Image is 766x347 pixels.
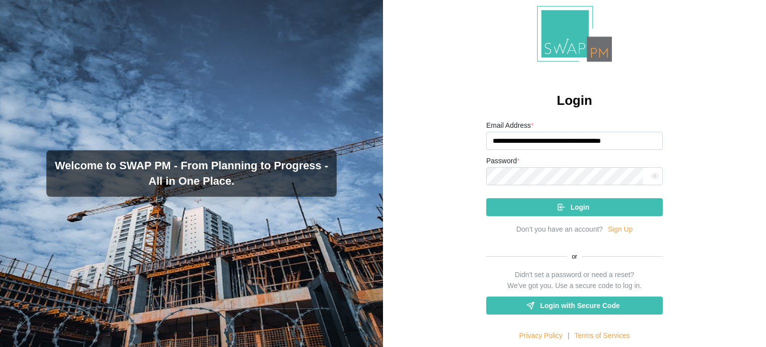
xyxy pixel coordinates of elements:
div: or [486,252,663,262]
img: Logo [537,6,612,62]
a: Terms of Services [574,331,630,342]
a: Sign Up [608,224,633,235]
h2: Login [557,92,592,109]
a: Login with Secure Code [486,297,663,315]
div: Didn't set a password or need a reset? We've got you. Use a secure code to log in. [507,270,641,291]
a: Privacy Policy [519,331,563,342]
span: Login with Secure Code [540,297,619,314]
h3: Welcome to SWAP PM - From Planning to Progress - All in One Place. [54,158,329,189]
div: Don’t you have an account? [516,224,603,235]
button: Login [486,198,663,216]
div: | [568,331,570,342]
label: Password [486,156,520,167]
label: Email Address [486,120,534,131]
span: Login [571,199,589,216]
